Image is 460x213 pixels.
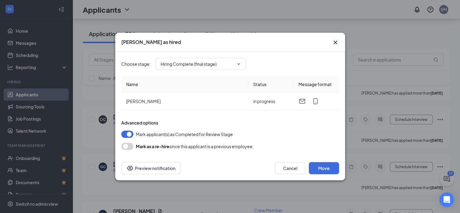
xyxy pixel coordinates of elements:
[121,120,339,126] div: Advanced options
[299,98,306,105] svg: Email
[275,162,305,174] button: Cancel
[136,144,169,149] b: Mark as a re-hire
[309,162,339,174] button: Move
[136,131,233,138] span: Mark applicant(s) as Completed for Review Stage
[121,61,151,67] span: Choose stage :
[332,39,339,46] svg: Cross
[121,39,181,45] h3: [PERSON_NAME] as hired
[248,76,294,93] th: Status
[121,76,248,93] th: Name
[248,93,294,110] td: in progress
[294,76,339,93] th: Message format
[136,143,254,150] div: since this applicant is a previous employee.
[236,62,241,66] svg: ChevronDown
[121,162,181,174] button: Preview notificationEye
[126,165,134,172] svg: Eye
[126,98,161,104] span: [PERSON_NAME]
[312,98,319,105] svg: MobileSms
[332,39,339,46] button: Close
[439,192,454,207] div: Open Intercom Messenger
